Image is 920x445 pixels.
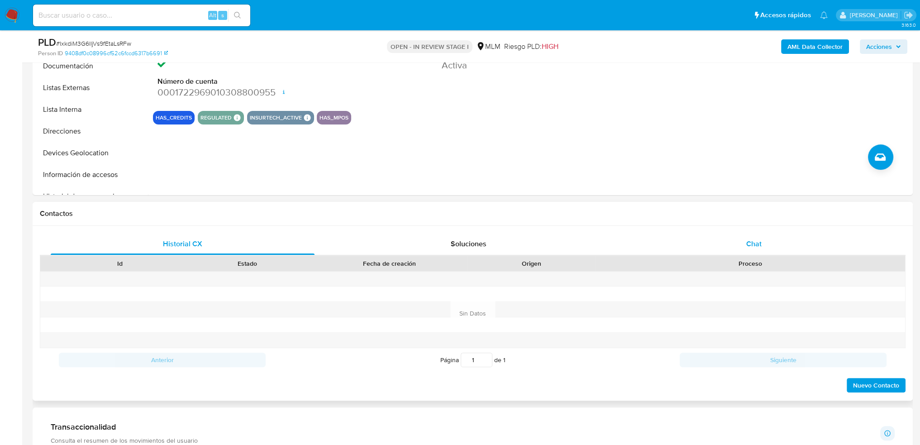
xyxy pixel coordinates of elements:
span: Página de [440,353,505,367]
button: search-icon [228,9,247,22]
dd: 0001722969010308800955 [157,86,338,99]
button: Siguiente [680,353,887,367]
div: Estado [190,259,305,268]
span: 3.163.0 [901,21,915,29]
span: Acciones [866,39,892,54]
div: Fecha de creación [318,259,461,268]
p: loui.hernandezrodriguez@mercadolibre.com.mx [849,11,901,19]
div: Id [62,259,177,268]
b: Person ID [38,49,63,57]
span: Nuevo Contacto [853,379,899,392]
button: Acciones [860,39,907,54]
button: Direcciones [35,120,148,142]
span: Soluciones [450,239,486,249]
button: Anterior [59,353,266,367]
span: s [221,11,224,19]
h1: Contactos [40,209,906,218]
dd: Activa [442,59,622,72]
button: Documentación [35,55,148,77]
div: Proceso [601,259,899,268]
button: Devices Geolocation [35,142,148,164]
div: MLM [476,42,501,52]
button: Historial de conversaciones [35,186,148,207]
span: # IxkdiM3G6lIjVs9fEtaLsRFw [56,39,131,48]
b: PLD [38,35,56,49]
button: Lista Interna [35,99,148,120]
span: 1 [503,355,505,364]
span: Alt [209,11,216,19]
button: Listas Externas [35,77,148,99]
span: Chat [746,239,762,249]
span: HIGH [542,41,558,52]
input: Buscar usuario o caso... [33,10,250,21]
b: AML Data Collector [787,39,843,54]
span: Historial CX [163,239,202,249]
button: Información de accesos [35,164,148,186]
a: 9408df0c08996cf52c6fccd6317b6691 [65,49,168,57]
span: Riesgo PLD: [504,42,558,52]
a: Salir [904,10,913,20]
p: OPEN - IN REVIEW STAGE I [387,40,472,53]
div: Origen [474,259,589,268]
button: AML Data Collector [781,39,849,54]
a: Notificaciones [820,11,828,19]
dt: Número de cuenta [157,77,338,86]
span: Accesos rápidos [760,10,811,20]
button: Nuevo Contacto [847,378,906,392]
